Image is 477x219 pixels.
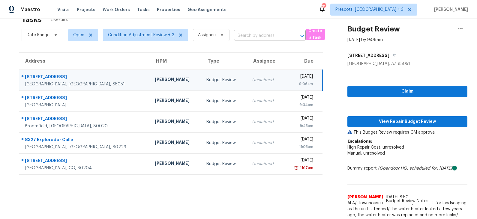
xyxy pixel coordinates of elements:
[347,165,467,171] div: Dummy_report
[108,32,174,38] span: Condition Adjustment Review + 2
[289,123,313,129] div: 9:45am
[252,119,279,125] div: Unclaimed
[252,77,279,83] div: Unclaimed
[289,157,313,165] div: [DATE]
[22,16,42,22] h2: Tasks
[51,17,68,23] span: 5 Results
[187,7,226,13] span: Geo Assignments
[347,116,467,127] button: View Repair Budget Review
[284,53,323,70] th: Due
[432,7,468,13] span: [PERSON_NAME]
[202,53,247,70] th: Type
[289,144,313,150] div: 11:05am
[378,166,408,170] i: (Opendoor HQ)
[198,32,216,38] span: Assignee
[347,86,467,97] button: Claim
[352,88,463,95] span: Claim
[347,61,467,67] div: [GEOGRAPHIC_DATA], AZ 85051
[347,145,404,149] span: High Repair Cost: unresolved
[299,165,313,171] div: 11:17am
[20,7,40,13] span: Maestro
[25,102,145,108] div: [GEOGRAPHIC_DATA]
[25,74,145,81] div: [STREET_ADDRESS]
[409,166,452,170] i: scheduled for: [DATE]
[25,123,145,129] div: Broomfield, [GEOGRAPHIC_DATA], 80020
[382,198,432,204] span: Budget Review Notes
[347,129,467,135] p: This Budget Review requires GM approval
[25,137,145,144] div: 8327 Explorador Calle
[25,144,145,150] div: [GEOGRAPHIC_DATA], [GEOGRAPHIC_DATA], 80229
[19,53,150,70] th: Address
[347,139,372,144] b: Escalations:
[25,158,145,165] div: [STREET_ADDRESS]
[103,7,130,13] span: Work Orders
[25,165,145,171] div: [GEOGRAPHIC_DATA], CO, 80204
[347,37,383,43] div: [DATE] by 9:06am
[247,53,283,70] th: Assignee
[352,118,463,126] span: View Repair Budget Review
[289,81,313,87] div: 9:06am
[347,151,385,155] span: Manual: unresolved
[386,195,409,199] span: [DATE] 8:50
[25,81,145,87] div: [GEOGRAPHIC_DATA], [GEOGRAPHIC_DATA], 85051
[335,7,403,13] span: Prescott, [GEOGRAPHIC_DATA] + 3
[155,139,197,147] div: [PERSON_NAME]
[252,161,279,167] div: Unclaimed
[150,53,202,70] th: HPM
[389,50,397,61] button: Copy Address
[252,140,279,146] div: Unclaimed
[206,119,242,125] div: Budget Review
[306,29,325,40] button: Create a Task
[252,98,279,104] div: Unclaimed
[289,102,313,108] div: 9:34am
[234,31,289,40] input: Search by address
[25,116,145,123] div: [STREET_ADDRESS]
[57,7,70,13] span: Visits
[206,140,242,146] div: Budget Review
[206,77,242,83] div: Budget Review
[347,52,389,58] h5: [STREET_ADDRESS]
[289,94,313,102] div: [DATE]
[157,7,180,13] span: Properties
[294,165,299,171] img: Overdue Alarm Icon
[309,28,322,41] span: Create a Task
[155,97,197,105] div: [PERSON_NAME]
[155,118,197,126] div: [PERSON_NAME]
[137,7,150,12] span: Tasks
[298,32,306,40] button: Open
[289,136,313,144] div: [DATE]
[206,161,242,167] div: Budget Review
[77,7,95,13] span: Projects
[206,98,242,104] div: Budget Review
[347,26,400,32] h2: Budget Review
[289,73,313,81] div: [DATE]
[347,194,383,200] span: [PERSON_NAME]
[289,115,313,123] div: [DATE]
[27,32,49,38] span: Date Range
[155,160,197,168] div: [PERSON_NAME]
[25,95,145,102] div: [STREET_ADDRESS]
[322,4,326,10] div: 31
[155,76,197,84] div: [PERSON_NAME]
[73,32,84,38] span: Open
